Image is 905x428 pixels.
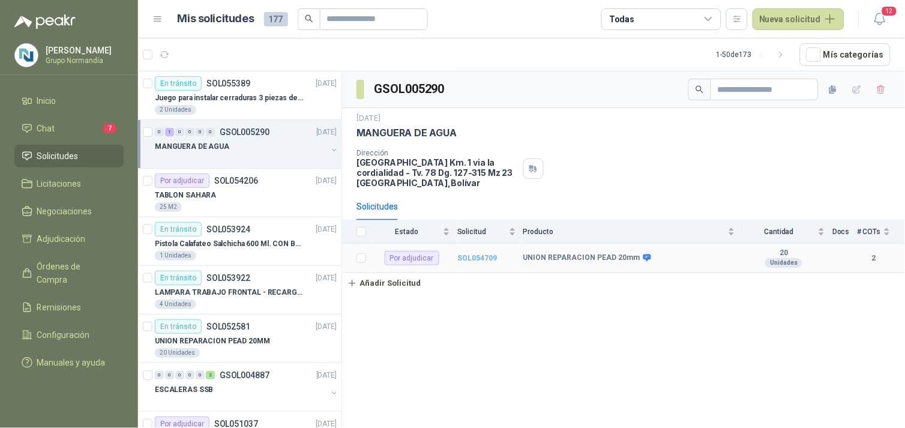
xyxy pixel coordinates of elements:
[37,356,106,369] span: Manuales y ayuda
[356,127,457,139] p: MANGUERA DE AGUA
[155,300,196,309] div: 4 Unidades
[220,128,269,136] p: GSOL005290
[103,124,116,133] span: 7
[457,220,523,244] th: Solicitud
[316,175,337,187] p: [DATE]
[138,266,341,315] a: En tránsitoSOL053922[DATE] LAMPARA TRABAJO FRONTAL - RECARGABLE4 Unidades
[316,273,337,284] p: [DATE]
[185,128,194,136] div: 0
[742,228,816,236] span: Cantidad
[37,232,86,246] span: Adjudicación
[206,322,250,331] p: SOL052581
[857,253,891,264] b: 2
[206,225,250,234] p: SOL053924
[155,319,202,334] div: En tránsito
[155,371,164,379] div: 0
[206,371,215,379] div: 2
[185,371,194,379] div: 0
[342,273,426,294] button: Añadir Solicitud
[753,8,844,30] button: Nueva solicitud
[857,220,905,244] th: # COTs
[214,420,258,428] p: SOL051037
[14,351,124,374] a: Manuales y ayuda
[155,190,216,201] p: TABLON SAHARA
[14,172,124,195] a: Licitaciones
[14,14,76,29] img: Logo peakr
[14,145,124,167] a: Solicitudes
[196,128,205,136] div: 0
[155,238,304,250] p: Pistola Calafateo Salchicha 600 Ml. CON BOQUILLA
[523,220,742,244] th: Producto
[696,85,704,94] span: search
[155,92,304,104] p: Juego para instalar cerraduras 3 piezas de acero al carbono - Pretul
[155,141,229,152] p: MANGUERA DE AGUA
[138,217,341,266] a: En tránsitoSOL053924[DATE] Pistola Calafateo Salchicha 600 Ml. CON BOQUILLA1 Unidades
[457,254,497,262] a: SOL054709
[196,371,205,379] div: 0
[316,370,337,381] p: [DATE]
[37,122,55,135] span: Chat
[14,228,124,250] a: Adjudicación
[832,220,857,244] th: Docs
[523,228,726,236] span: Producto
[316,321,337,333] p: [DATE]
[155,384,213,396] p: ESCALERAS SSB
[46,57,121,64] p: Grupo Normandía
[14,255,124,291] a: Órdenes de Compra
[356,200,398,213] div: Solicitudes
[206,274,250,282] p: SOL053922
[14,200,124,223] a: Negociaciones
[155,202,182,212] div: 25 M2
[857,228,881,236] span: # COTs
[881,5,898,17] span: 12
[46,46,121,55] p: [PERSON_NAME]
[155,105,196,115] div: 2 Unidades
[165,371,174,379] div: 0
[800,43,891,66] button: Mís categorías
[385,251,439,265] div: Por adjudicar
[15,44,38,67] img: Company Logo
[356,113,380,124] p: [DATE]
[765,258,802,268] div: Unidades
[869,8,891,30] button: 12
[155,76,202,91] div: En tránsito
[14,117,124,140] a: Chat7
[37,94,56,107] span: Inicio
[717,45,790,64] div: 1 - 50 de 173
[155,348,200,358] div: 20 Unidades
[206,128,215,136] div: 0
[356,149,519,157] p: Dirección
[37,205,92,218] span: Negociaciones
[37,177,82,190] span: Licitaciones
[178,10,254,28] h1: Mis solicitudes
[175,128,184,136] div: 0
[37,260,112,286] span: Órdenes de Compra
[155,368,339,406] a: 0 0 0 0 0 2 GSOL004887[DATE] ESCALERAS SSB
[37,301,82,314] span: Remisiones
[165,128,174,136] div: 1
[14,324,124,346] a: Configuración
[138,169,341,217] a: Por adjudicarSOL054206[DATE] TABLON SAHARA25 M2
[220,371,269,379] p: GSOL004887
[155,128,164,136] div: 0
[609,13,634,26] div: Todas
[138,315,341,363] a: En tránsitoSOL052581[DATE] UNION REPARACION PEAD 20MM20 Unidades
[175,371,184,379] div: 0
[356,157,519,188] p: [GEOGRAPHIC_DATA] Km. 1 via la cordialidad - Tv. 78 Dg. 127-315 Mz 23 [GEOGRAPHIC_DATA] , Bolívar
[155,251,196,261] div: 1 Unidades
[155,271,202,285] div: En tránsito
[342,273,905,294] a: Añadir Solicitud
[316,78,337,89] p: [DATE]
[264,12,288,26] span: 177
[373,220,457,244] th: Estado
[206,79,250,88] p: SOL055389
[523,253,640,263] b: UNION REPARACION PEAD 20mm
[373,228,440,236] span: Estado
[305,14,313,23] span: search
[155,287,304,298] p: LAMPARA TRABAJO FRONTAL - RECARGABLE
[155,173,209,188] div: Por adjudicar
[742,220,832,244] th: Cantidad
[457,228,507,236] span: Solicitud
[742,249,825,258] b: 20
